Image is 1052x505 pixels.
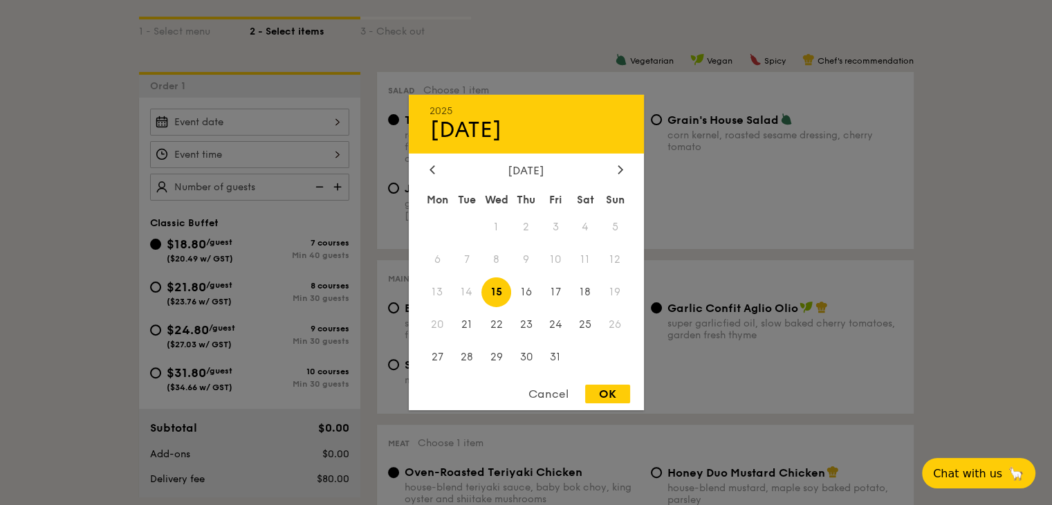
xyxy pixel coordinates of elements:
span: 29 [481,342,511,371]
span: 19 [600,277,630,307]
span: 26 [600,309,630,339]
span: Chat with us [933,467,1002,480]
span: 30 [511,342,541,371]
span: 1 [481,212,511,242]
span: 27 [423,342,452,371]
div: Cancel [515,385,582,403]
div: Fri [541,187,571,212]
span: 2 [511,212,541,242]
span: 15 [481,277,511,307]
span: 21 [452,309,481,339]
div: Mon [423,187,452,212]
div: [DATE] [430,164,623,177]
span: 20 [423,309,452,339]
span: 9 [511,245,541,275]
span: 25 [571,309,600,339]
span: 23 [511,309,541,339]
span: 7 [452,245,481,275]
span: 18 [571,277,600,307]
span: 24 [541,309,571,339]
span: 6 [423,245,452,275]
span: 🦙 [1008,466,1024,481]
div: 2025 [430,105,623,117]
span: 8 [481,245,511,275]
span: 22 [481,309,511,339]
span: 12 [600,245,630,275]
span: 3 [541,212,571,242]
span: 16 [511,277,541,307]
span: 31 [541,342,571,371]
button: Chat with us🦙 [922,458,1035,488]
span: 11 [571,245,600,275]
div: Tue [452,187,481,212]
div: Sun [600,187,630,212]
span: 13 [423,277,452,307]
div: OK [585,385,630,403]
span: 28 [452,342,481,371]
div: [DATE] [430,117,623,143]
span: 14 [452,277,481,307]
div: Sat [571,187,600,212]
span: 10 [541,245,571,275]
span: 17 [541,277,571,307]
span: 5 [600,212,630,242]
div: Wed [481,187,511,212]
span: 4 [571,212,600,242]
div: Thu [511,187,541,212]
